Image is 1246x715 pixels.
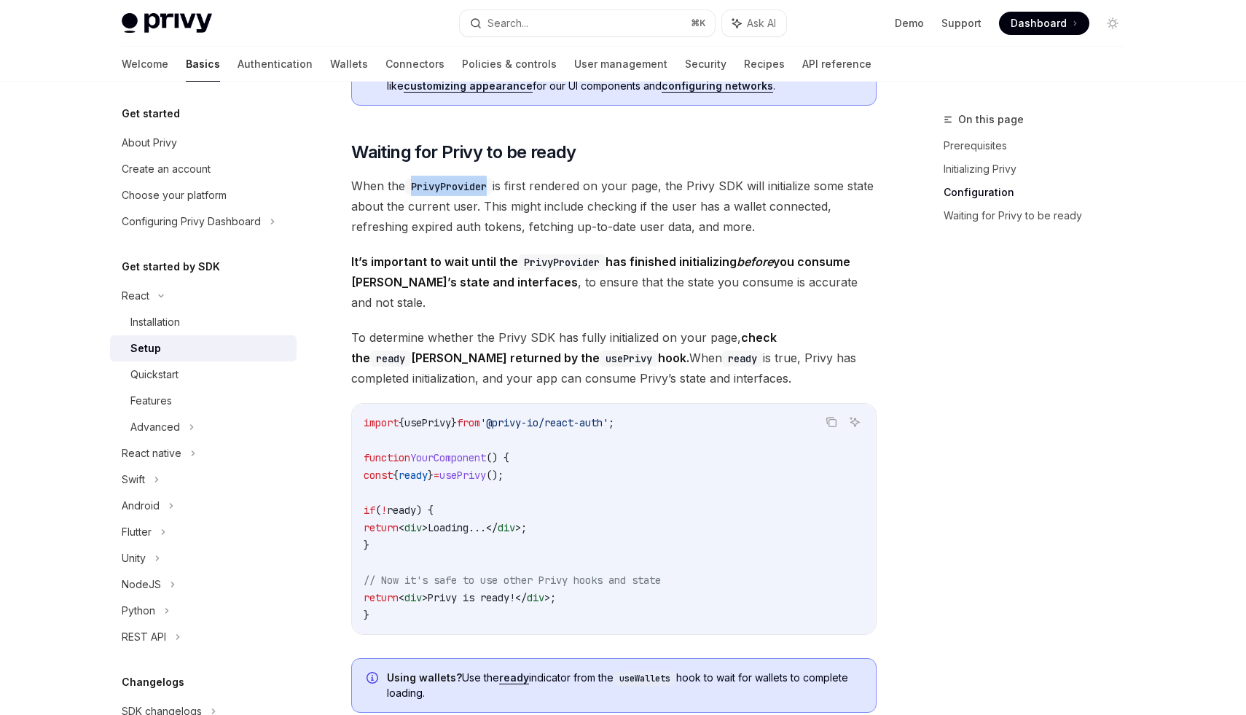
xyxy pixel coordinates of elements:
[130,418,180,436] div: Advanced
[122,576,161,593] div: NodeJS
[364,521,399,534] span: return
[685,47,726,82] a: Security
[130,366,179,383] div: Quickstart
[364,451,410,464] span: function
[941,16,981,31] a: Support
[130,392,172,410] div: Features
[822,413,841,431] button: Copy the contents from the code block
[486,469,504,482] span: ();
[351,254,850,289] strong: It’s important to wait until the has finished initializing you consume [PERSON_NAME]’s state and ...
[518,254,606,270] code: PrivyProvider
[387,671,462,684] strong: Using wallets?
[999,12,1089,35] a: Dashboard
[404,521,422,534] span: div
[744,47,785,82] a: Recipes
[958,111,1024,128] span: On this page
[122,258,220,276] h5: Get started by SDK
[186,47,220,82] a: Basics
[364,504,375,517] span: if
[480,416,608,429] span: '@privy-io/react-auth'
[110,335,297,362] a: Setup
[486,521,498,534] span: </
[499,671,529,684] a: ready
[110,362,297,388] a: Quickstart
[110,309,297,335] a: Installation
[895,16,924,31] a: Demo
[439,469,486,482] span: usePrivy
[110,130,297,156] a: About Privy
[122,523,152,541] div: Flutter
[845,413,864,431] button: Ask AI
[802,47,871,82] a: API reference
[364,416,399,429] span: import
[521,521,527,534] span: ;
[722,10,786,36] button: Ask AI
[515,591,527,604] span: </
[737,254,773,269] em: before
[122,673,184,691] h5: Changelogs
[370,351,411,367] code: ready
[238,47,313,82] a: Authentication
[486,451,509,464] span: () {
[428,591,515,604] span: Privy is ready!
[122,602,155,620] div: Python
[387,504,416,517] span: ready
[600,351,658,367] code: usePrivy
[544,591,550,604] span: >
[457,416,480,429] span: from
[550,591,556,604] span: ;
[662,79,773,93] a: configuring networks
[404,591,422,604] span: div
[404,79,533,93] a: customizing appearance
[122,550,146,567] div: Unity
[1011,16,1067,31] span: Dashboard
[130,313,180,331] div: Installation
[462,47,557,82] a: Policies & controls
[122,471,145,488] div: Swift
[410,451,486,464] span: YourComponent
[422,591,428,604] span: >
[122,628,166,646] div: REST API
[498,521,515,534] span: div
[364,591,399,604] span: return
[122,134,177,152] div: About Privy
[364,469,393,482] span: const
[428,521,486,534] span: Loading...
[393,469,399,482] span: {
[385,47,444,82] a: Connectors
[122,497,160,515] div: Android
[364,574,661,587] span: // Now it's safe to use other Privy hooks and state
[330,47,368,82] a: Wallets
[944,134,1136,157] a: Prerequisites
[110,388,297,414] a: Features
[487,15,528,32] div: Search...
[404,416,451,429] span: usePrivy
[387,671,861,700] span: Use the indicator from the hook to wait for wallets to complete loading.
[364,539,369,552] span: }
[122,47,168,82] a: Welcome
[416,504,434,517] span: ) {
[110,156,297,182] a: Create an account
[1101,12,1124,35] button: Toggle dark mode
[364,609,369,622] span: }
[375,504,381,517] span: (
[351,251,877,313] span: , to ensure that the state you consume is accurate and not stale.
[351,176,877,237] span: When the is first rendered on your page, the Privy SDK will initialize some state about the curre...
[399,521,404,534] span: <
[399,416,404,429] span: {
[451,416,457,429] span: }
[399,469,428,482] span: ready
[434,469,439,482] span: =
[405,179,493,195] code: PrivyProvider
[122,287,149,305] div: React
[527,591,544,604] span: div
[122,13,212,34] img: light logo
[614,671,676,686] code: useWallets
[515,521,521,534] span: >
[747,16,776,31] span: Ask AI
[422,521,428,534] span: >
[122,187,227,204] div: Choose your platform
[122,105,180,122] h5: Get started
[944,204,1136,227] a: Waiting for Privy to be ready
[944,181,1136,204] a: Configuration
